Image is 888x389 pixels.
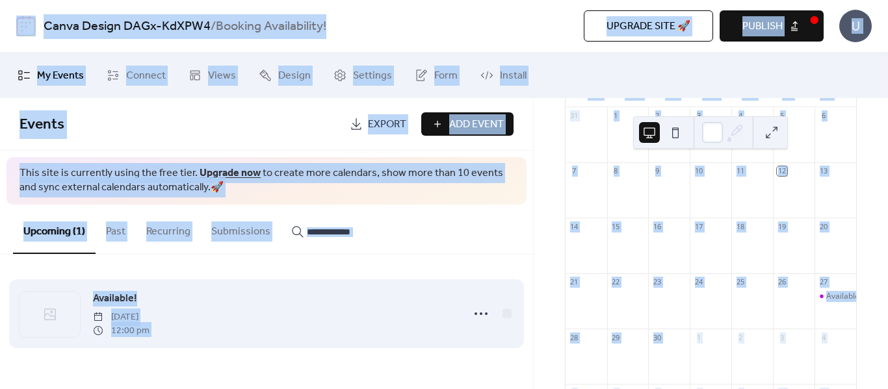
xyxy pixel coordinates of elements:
[200,163,261,183] a: Upgrade now
[93,291,137,307] span: Available!
[126,68,166,84] span: Connect
[777,221,787,231] div: 19
[694,221,703,231] div: 17
[839,10,872,42] div: U
[16,16,36,36] img: logo
[569,221,579,231] div: 14
[500,68,527,84] span: Install
[611,166,621,176] div: 8
[201,205,281,253] button: Submissions
[742,19,783,34] span: Publish
[735,277,745,287] div: 25
[815,291,856,302] div: Available!
[93,324,150,338] span: 12:00 pm
[569,277,579,287] div: 21
[20,166,514,195] span: This site is currently using the free tier. to create more calendars, show more than 10 events an...
[611,111,621,121] div: 1
[777,333,787,342] div: 3
[652,166,662,176] div: 9
[353,68,392,84] span: Settings
[449,117,504,132] span: Add Event
[249,58,320,93] a: Design
[216,14,326,39] b: Booking Availability!
[569,111,579,121] div: 31
[694,166,703,176] div: 10
[818,277,828,287] div: 27
[340,112,416,136] a: Export
[421,112,514,136] button: Add Event
[97,58,176,93] a: Connect
[611,333,621,342] div: 29
[324,58,402,93] a: Settings
[735,166,745,176] div: 11
[211,14,216,39] b: /
[652,111,662,121] div: 2
[611,221,621,231] div: 15
[405,58,467,93] a: Form
[368,117,406,132] span: Export
[569,333,579,342] div: 28
[818,221,828,231] div: 20
[818,333,828,342] div: 4
[818,111,828,121] div: 6
[735,333,745,342] div: 2
[694,111,703,121] div: 3
[694,333,703,342] div: 1
[20,110,64,139] span: Events
[136,205,201,253] button: Recurring
[208,68,236,84] span: Views
[777,277,787,287] div: 26
[720,10,824,42] button: Publish
[777,111,787,121] div: 5
[584,10,713,42] button: Upgrade site 🚀
[96,205,136,253] button: Past
[694,277,703,287] div: 24
[569,166,579,176] div: 7
[652,333,662,342] div: 30
[611,277,621,287] div: 22
[44,14,211,39] a: Canva Design DAGx-KdXPW4
[652,277,662,287] div: 23
[93,290,137,307] a: Available!
[8,58,94,93] a: My Events
[652,221,662,231] div: 16
[818,166,828,176] div: 13
[179,58,246,93] a: Views
[13,205,96,254] button: Upcoming (1)
[93,310,150,324] span: [DATE]
[735,111,745,121] div: 4
[777,166,787,176] div: 12
[735,221,745,231] div: 18
[607,19,690,34] span: Upgrade site 🚀
[826,291,861,302] div: Available!
[434,68,458,84] span: Form
[471,58,536,93] a: Install
[278,68,311,84] span: Design
[37,68,84,84] span: My Events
